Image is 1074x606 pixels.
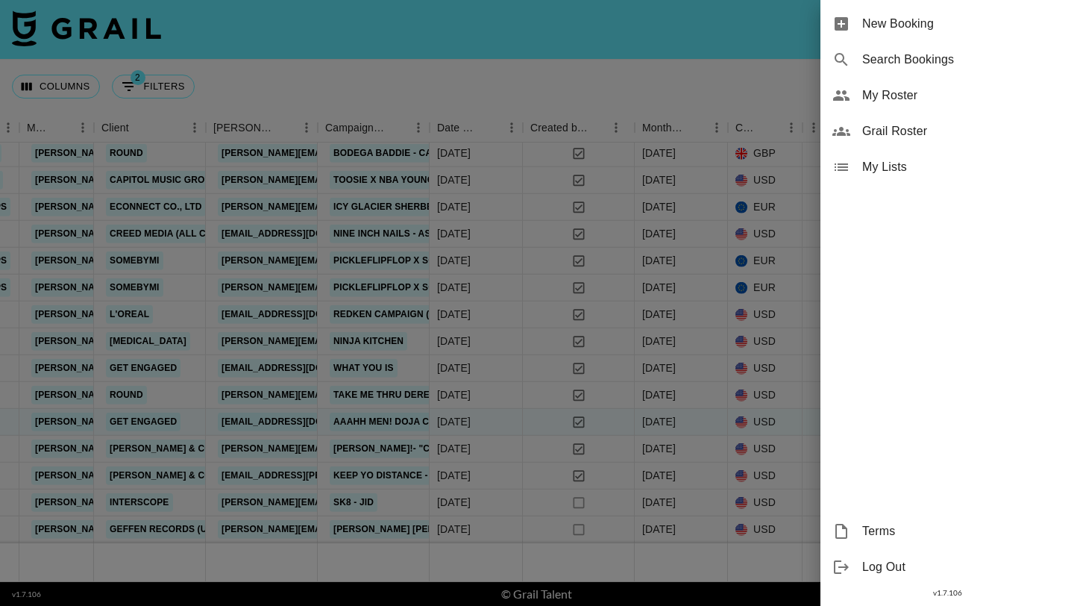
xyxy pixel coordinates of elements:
span: Terms [862,522,1062,540]
div: New Booking [820,6,1074,42]
div: Grail Roster [820,113,1074,149]
div: Search Bookings [820,42,1074,78]
span: My Lists [862,158,1062,176]
div: v 1.7.106 [820,585,1074,601]
span: New Booking [862,15,1062,33]
div: My Lists [820,149,1074,185]
div: Terms [820,513,1074,549]
span: Log Out [862,558,1062,576]
span: My Roster [862,87,1062,104]
span: Grail Roster [862,122,1062,140]
div: My Roster [820,78,1074,113]
div: Log Out [820,549,1074,585]
span: Search Bookings [862,51,1062,69]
